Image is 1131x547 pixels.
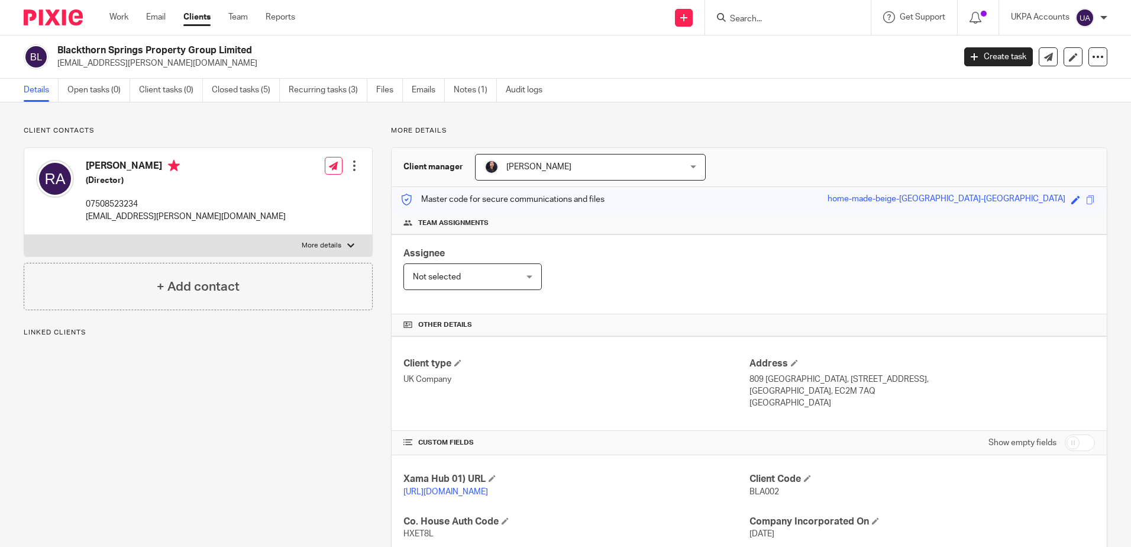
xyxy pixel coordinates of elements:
[403,473,749,485] h4: Xama Hub 01) URL
[86,160,286,175] h4: [PERSON_NAME]
[302,241,341,250] p: More details
[729,14,835,25] input: Search
[24,79,59,102] a: Details
[146,11,166,23] a: Email
[403,488,488,496] a: [URL][DOMAIN_NAME]
[418,218,489,228] span: Team assignments
[412,79,445,102] a: Emails
[24,9,83,25] img: Pixie
[168,160,180,172] i: Primary
[749,374,1095,385] p: 809 [GEOGRAPHIC_DATA], [STREET_ADDRESS],
[828,193,1065,207] div: home-made-beige-[GEOGRAPHIC_DATA]-[GEOGRAPHIC_DATA]
[24,44,49,69] img: svg%3E
[988,437,1056,449] label: Show empty fields
[413,273,461,281] span: Not selected
[289,79,367,102] a: Recurring tasks (3)
[749,516,1095,528] h4: Company Incorporated On
[86,198,286,210] p: 07508523234
[403,438,749,448] h4: CUSTOM FIELDS
[749,385,1095,397] p: [GEOGRAPHIC_DATA], EC2M 7AQ
[24,126,373,136] p: Client contacts
[749,358,1095,370] h4: Address
[1075,8,1094,27] img: svg%3E
[418,320,472,330] span: Other details
[749,473,1095,485] h4: Client Code
[749,397,1095,409] p: [GEOGRAPHIC_DATA]
[266,11,295,23] a: Reports
[403,530,434,538] span: HXET8L
[900,13,945,21] span: Get Support
[109,11,128,23] a: Work
[57,44,768,57] h2: Blackthorn Springs Property Group Limited
[454,79,497,102] a: Notes (1)
[403,358,749,370] h4: Client type
[86,211,286,223] p: [EMAIL_ADDRESS][PERSON_NAME][DOMAIN_NAME]
[57,57,946,69] p: [EMAIL_ADDRESS][PERSON_NAME][DOMAIN_NAME]
[67,79,130,102] a: Open tasks (0)
[400,194,605,205] p: Master code for secure communications and files
[506,79,551,102] a: Audit logs
[139,79,203,102] a: Client tasks (0)
[403,516,749,528] h4: Co. House Auth Code
[376,79,403,102] a: Files
[36,160,74,198] img: svg%3E
[403,249,445,258] span: Assignee
[24,328,373,337] p: Linked clients
[964,47,1033,66] a: Create task
[403,374,749,385] p: UK Company
[749,488,779,496] span: BLA002
[86,175,286,186] h5: (Director)
[506,163,571,171] span: [PERSON_NAME]
[391,126,1107,136] p: More details
[228,11,248,23] a: Team
[1011,11,1069,23] p: UKPA Accounts
[403,161,463,173] h3: Client manager
[183,11,211,23] a: Clients
[157,278,240,296] h4: + Add contact
[749,530,774,538] span: [DATE]
[212,79,280,102] a: Closed tasks (5)
[484,160,499,174] img: MicrosoftTeams-image.jfif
